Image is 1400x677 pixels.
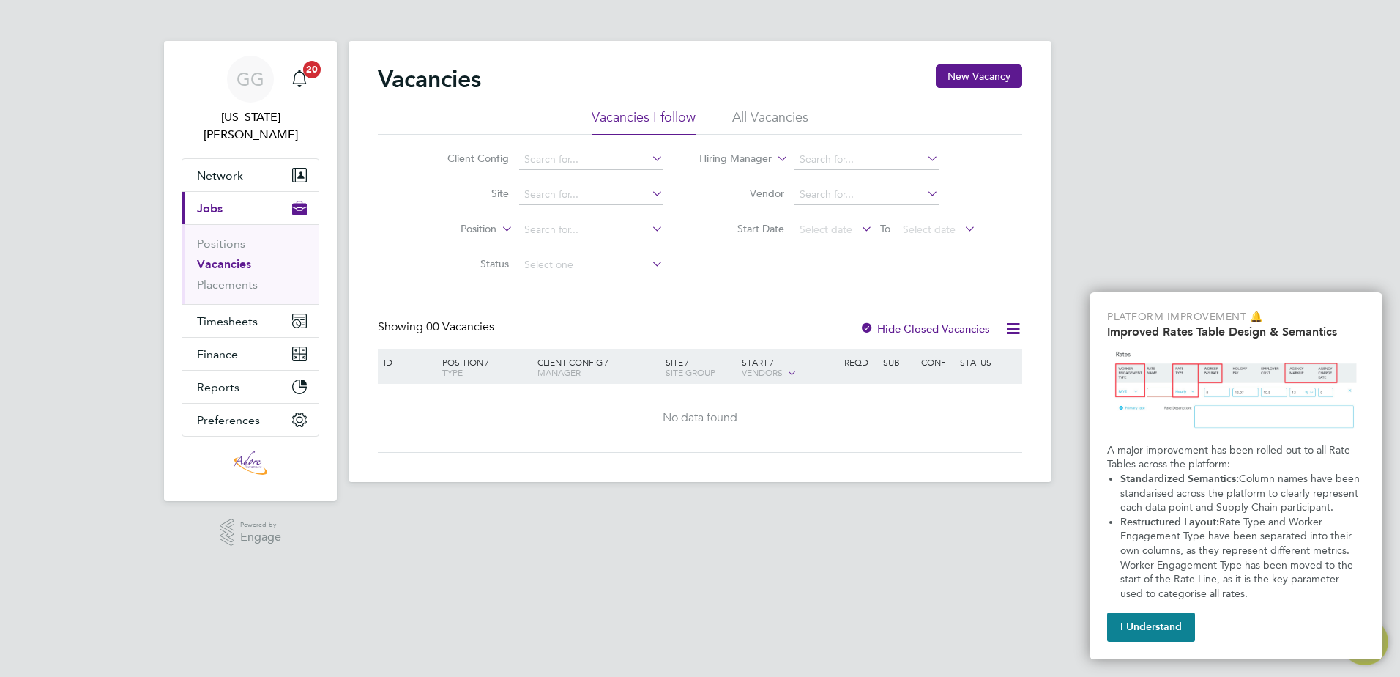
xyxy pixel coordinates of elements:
a: Vacancies [197,257,251,271]
h2: Improved Rates Table Design & Semantics [1107,325,1365,338]
span: 20 [303,61,321,78]
input: Search for... [519,149,663,170]
strong: Restructured Layout: [1120,516,1219,528]
span: Preferences [197,413,260,427]
div: Showing [378,319,497,335]
span: Vendors [742,366,783,378]
span: Finance [197,347,238,361]
p: Platform Improvement 🔔 [1107,310,1365,325]
button: I Understand [1107,613,1195,642]
span: Powered by [240,519,281,531]
span: Jobs [197,201,223,215]
span: Select date [800,223,852,236]
div: Position / [431,349,534,385]
img: Updated Rates Table Design & Semantics [1107,344,1365,437]
input: Search for... [794,149,939,170]
div: No data found [380,410,1020,426]
div: Start / [738,349,841,386]
nav: Main navigation [164,41,337,501]
label: Client Config [425,152,509,165]
span: To [876,219,895,238]
span: Site Group [666,366,715,378]
div: Site / [662,349,739,385]
label: Hiring Manager [688,152,772,166]
label: Position [412,222,496,237]
div: Status [956,349,1020,374]
h2: Vacancies [378,64,481,94]
div: Improved Rate Table Semantics [1090,292,1382,659]
div: ID [380,349,431,374]
span: Manager [537,366,581,378]
img: adore-recruitment-logo-retina.png [234,451,267,475]
p: A major improvement has been rolled out to all Rate Tables across the platform: [1107,443,1365,472]
strong: Standardized Semantics: [1120,473,1239,485]
a: Positions [197,237,245,251]
button: New Vacancy [936,64,1022,88]
div: Conf [917,349,956,374]
input: Search for... [794,185,939,205]
span: Column names have been standarised across the platform to clearly represent each data point and S... [1120,473,1363,514]
span: Georgia Grant [182,108,319,144]
a: Placements [197,278,258,292]
span: Reports [197,380,239,394]
span: Type [442,366,463,378]
input: Search for... [519,185,663,205]
span: Rate Type and Worker Engagement Type have been separated into their own columns, as they represen... [1120,516,1356,600]
a: Go to account details [182,56,319,144]
input: Select one [519,255,663,275]
label: Vendor [700,187,784,200]
label: Hide Closed Vacancies [860,322,990,336]
label: Start Date [700,222,784,235]
input: Search for... [519,220,663,240]
label: Site [425,187,509,200]
span: Select date [903,223,956,236]
span: GG [237,70,264,89]
div: Sub [879,349,917,374]
span: Network [197,169,243,182]
li: Vacancies I follow [592,108,696,135]
div: Reqd [841,349,879,374]
div: Client Config / [534,349,662,385]
span: 00 Vacancies [426,319,494,334]
span: Timesheets [197,314,258,328]
a: Go to home page [182,451,319,475]
span: Engage [240,531,281,544]
li: All Vacancies [732,108,808,135]
label: Status [425,257,509,270]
